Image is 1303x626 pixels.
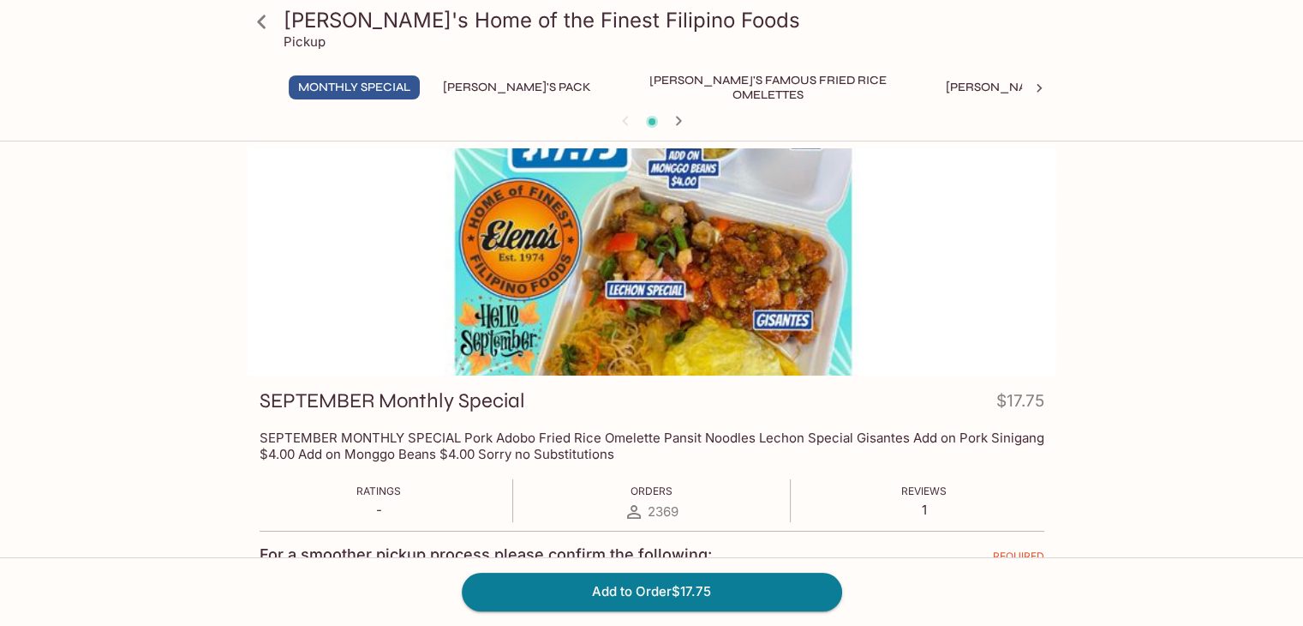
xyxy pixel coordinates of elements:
button: Add to Order$17.75 [462,573,842,611]
p: SEPTEMBER MONTHLY SPECIAL Pork Adobo Fried Rice Omelette Pansit Noodles Lechon Special Gisantes A... [260,430,1044,462]
h4: For a smoother pickup process please confirm the following: [260,545,712,564]
p: Pickup [284,33,326,50]
button: [PERSON_NAME]'s Famous Fried Rice Omelettes [614,75,923,99]
span: Orders [631,485,672,497]
p: - [356,502,401,518]
p: 1 [901,502,947,518]
span: Reviews [901,485,947,497]
button: [PERSON_NAME]'s Mixed Plates [936,75,1155,99]
span: 2369 [648,503,678,520]
span: Ratings [356,485,401,497]
button: [PERSON_NAME]'s Pack [433,75,601,99]
h3: [PERSON_NAME]'s Home of the Finest Filipino Foods [284,7,1049,33]
button: Monthly Special [289,75,420,99]
div: SEPTEMBER Monthly Special [248,148,1056,376]
h3: SEPTEMBER Monthly Special [260,388,525,414]
span: REQUIRED [993,550,1044,569]
h4: $17.75 [996,388,1044,421]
